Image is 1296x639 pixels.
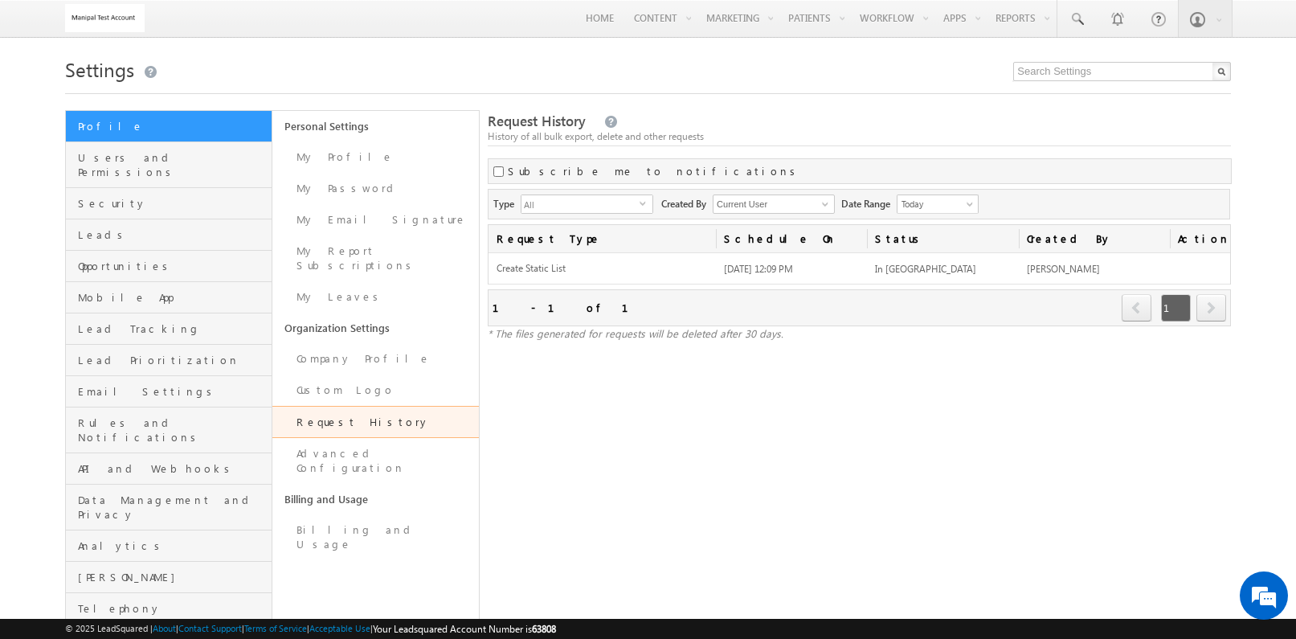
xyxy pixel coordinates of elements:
div: 1 - 1 of 1 [493,298,648,317]
a: next [1196,296,1226,322]
input: Search Settings [1013,62,1231,81]
span: Telephony [78,601,268,616]
span: Email Settings [78,384,268,399]
span: Security [78,196,268,211]
span: Data Management and Privacy [78,493,268,522]
a: Organization Settings [272,313,479,343]
span: Leads [78,227,268,242]
span: API and Webhooks [78,461,268,476]
a: My Email Signature [272,204,479,236]
span: Rules and Notifications [78,416,268,444]
span: [PERSON_NAME] [78,570,268,584]
span: prev [1122,294,1151,322]
a: Leads [66,219,272,251]
a: Request Type [489,225,716,252]
span: Request History [488,112,586,130]
span: Type [493,195,521,211]
a: Schedule On [716,225,867,252]
div: All [521,195,653,214]
a: Show All Items [813,196,833,212]
a: Security [66,188,272,219]
span: Your Leadsquared Account Number is [373,623,556,635]
span: Lead Tracking [78,322,268,336]
span: Actions [1170,225,1230,252]
span: Settings [65,56,134,82]
div: History of all bulk export, delete and other requests [488,129,1231,144]
a: Advanced Configuration [272,438,479,484]
span: next [1196,294,1226,322]
a: Lead Prioritization [66,345,272,376]
span: select [640,199,652,207]
a: My Report Subscriptions [272,236,479,281]
span: 1 [1161,294,1191,322]
a: My Profile [272,141,479,173]
a: prev [1122,296,1152,322]
span: Mobile App [78,290,268,305]
a: My Password [272,173,479,204]
span: In [GEOGRAPHIC_DATA] [875,263,976,275]
a: Email Settings [66,376,272,408]
a: Profile [66,111,272,142]
a: API and Webhooks [66,453,272,485]
a: Request History [272,406,479,438]
a: Contact Support [178,623,242,633]
a: Company Profile [272,343,479,375]
a: Data Management and Privacy [66,485,272,530]
span: [PERSON_NAME] [1027,263,1100,275]
a: Users and Permissions [66,142,272,188]
input: Type to Search [713,195,835,214]
a: About [153,623,176,633]
a: Billing and Usage [272,484,479,514]
span: Users and Permissions [78,150,268,179]
span: [DATE] 12:09 PM [724,263,793,275]
span: * The files generated for requests will be deleted after 30 days. [488,326,783,340]
a: Today [897,195,979,214]
a: Custom Logo [272,375,479,406]
span: 63808 [532,623,556,635]
a: Rules and Notifications [66,408,272,453]
a: Status [867,225,1018,252]
a: Billing and Usage [272,514,479,560]
span: All [521,195,640,213]
a: Lead Tracking [66,313,272,345]
a: Mobile App [66,282,272,313]
img: Custom Logo [65,4,145,32]
a: Analytics [66,530,272,562]
span: Create Static List [497,262,708,276]
span: Today [897,197,974,211]
a: Acceptable Use [309,623,370,633]
a: My Leaves [272,281,479,313]
a: Created By [1019,225,1170,252]
a: [PERSON_NAME] [66,562,272,593]
a: Personal Settings [272,111,479,141]
span: Date Range [841,195,897,211]
label: Subscribe me to notifications [508,164,801,178]
a: Opportunities [66,251,272,282]
span: Analytics [78,539,268,553]
span: Profile [78,119,268,133]
span: Created By [661,195,713,211]
a: Telephony [66,593,272,625]
span: © 2025 LeadSquared | | | | | [65,621,556,637]
span: Lead Prioritization [78,353,268,367]
span: Opportunities [78,259,268,273]
a: Terms of Service [244,623,307,633]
